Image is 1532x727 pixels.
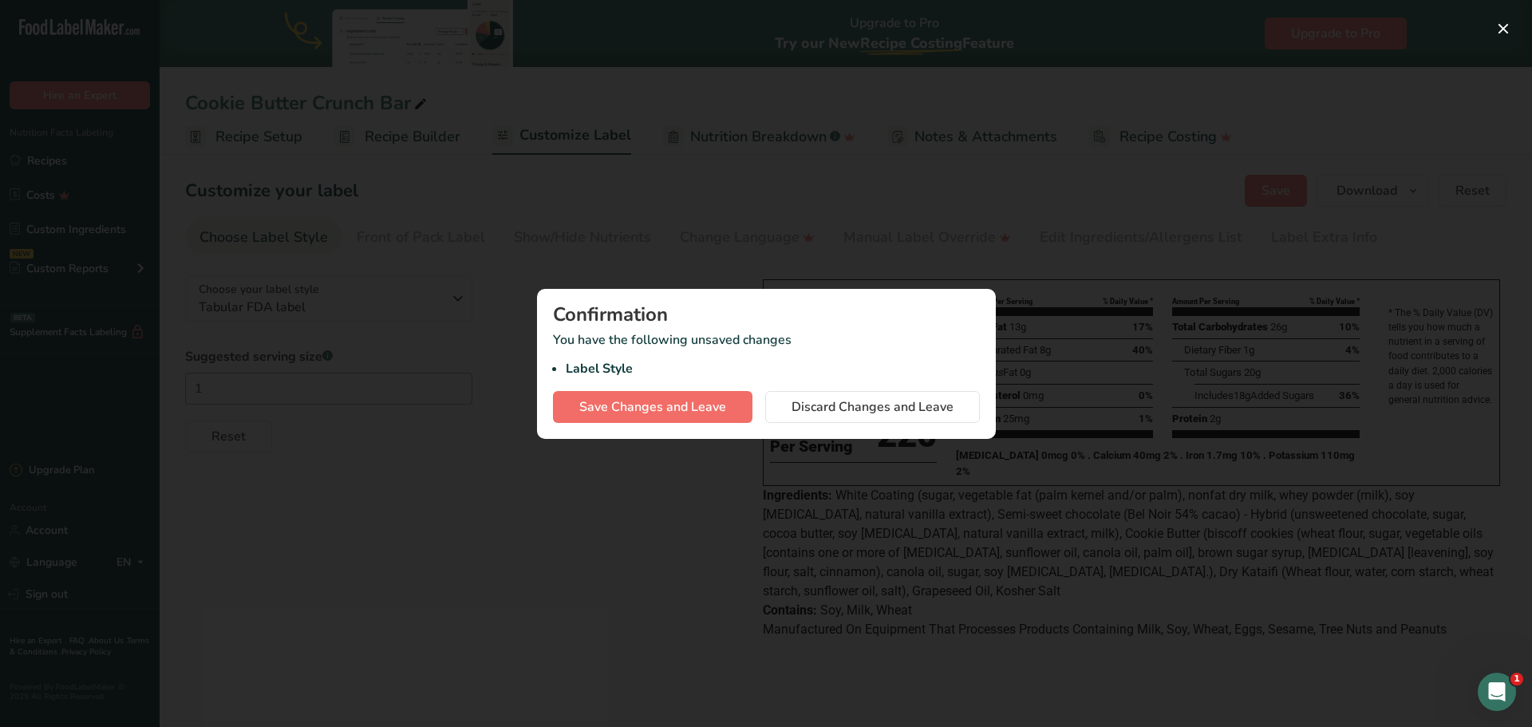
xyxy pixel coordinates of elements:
span: Discard Changes and Leave [792,397,954,417]
button: Discard Changes and Leave [765,391,980,423]
button: Save Changes and Leave [553,391,752,423]
div: Confirmation [553,305,980,324]
li: Label Style [566,359,980,378]
p: You have the following unsaved changes [553,330,980,378]
span: 1 [1510,673,1523,686]
span: Save Changes and Leave [579,397,726,417]
iframe: Intercom live chat [1478,673,1516,711]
